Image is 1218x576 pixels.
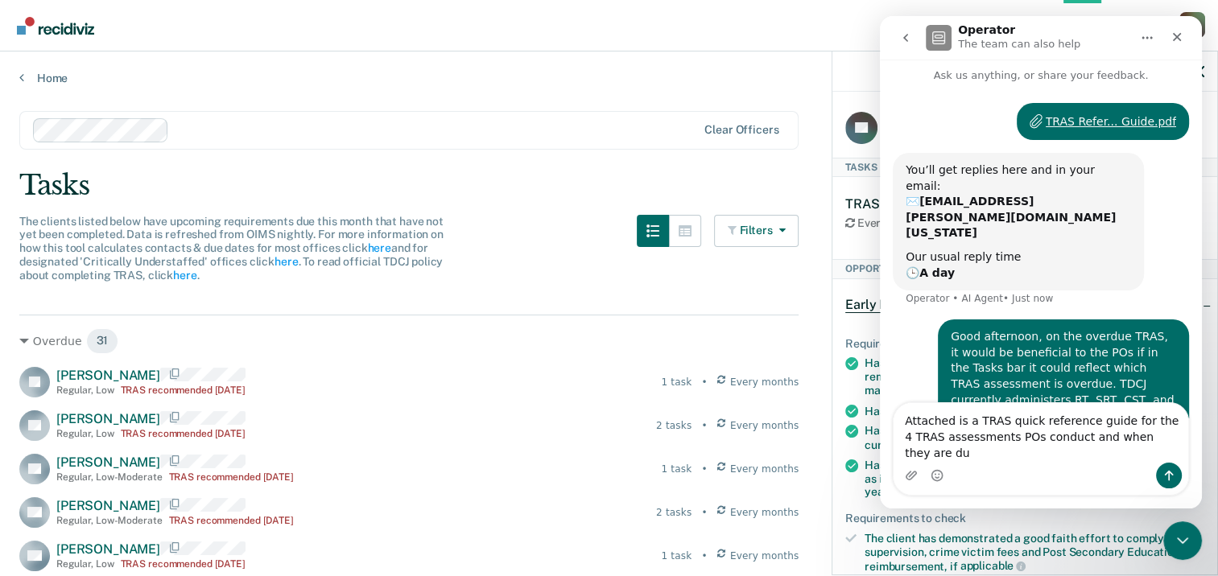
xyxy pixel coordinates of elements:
[17,17,94,35] img: Recidiviz
[704,123,778,137] div: Clear officers
[845,216,980,230] div: Every months
[701,418,707,433] div: •
[661,462,692,476] div: 1 task
[121,558,246,570] div: TRAS recommended [DATE]
[169,515,294,526] div: TRAS recommended [DATE]
[845,337,1204,351] div: Requirements validated by OIMS data
[832,259,1217,278] div: Opportunities
[730,418,799,433] span: Every months
[56,428,114,439] div: Regular , Low
[661,375,692,389] div: 1 task
[173,269,196,282] a: here
[832,158,1217,177] div: Tasks
[730,375,799,389] span: Every months
[56,498,160,513] span: [PERSON_NAME]
[865,404,1204,418] div: Has satisfactorily completed three years on Low
[730,505,799,520] span: Every months
[56,515,163,526] div: Regular , Low-Moderate
[730,462,799,476] span: Every months
[56,368,160,383] span: [PERSON_NAME]
[701,505,707,520] div: •
[701,462,707,476] div: •
[845,512,1204,525] div: Requirements to check
[845,196,980,212] div: TRAS
[714,215,799,247] button: Filters
[1163,521,1202,560] iframe: Intercom live chat
[367,241,390,254] a: here
[56,558,114,570] div: Regular , Low
[56,411,160,426] span: [PERSON_NAME]
[19,328,799,354] div: Overdue
[865,459,1204,499] div: Has not committed any violation of rules or conditions of release, as indicated on the release ce...
[1179,12,1205,38] button: Profile dropdown button
[832,279,1217,331] div: Early Release from SupervisionPending
[701,375,707,389] div: •
[56,385,114,396] div: Regular , Low
[656,505,692,520] div: 2 tasks
[19,71,1199,85] a: Home
[865,424,1204,451] div: Has had no warrant issued during the previous two years of the current parole supervision
[56,471,163,483] div: Regular , Low-Moderate
[56,541,160,557] span: [PERSON_NAME]
[730,549,799,563] span: Every months
[1179,12,1205,38] div: G M
[845,297,1029,313] span: Early Release from Supervision
[701,549,707,563] div: •
[169,471,294,483] div: TRAS recommended [DATE]
[86,328,119,354] span: 31
[56,455,160,470] span: [PERSON_NAME]
[661,549,692,563] div: 1 task
[656,418,692,433] div: 2 tasks
[865,532,1204,573] div: The client has demonstrated a good faith effort to comply with supervision, crime victim fees and...
[865,356,1204,397] div: Has been under supervision for at least one half of the time that remained on their sentence when...
[121,428,246,439] div: TRAS recommended [DATE]
[275,255,298,268] a: here
[880,16,1202,508] iframe: Intercom live chat
[19,169,1199,202] div: Tasks
[19,215,444,282] span: The clients listed below have upcoming requirements due this month that have not yet been complet...
[960,559,1026,572] span: applicable
[121,385,246,396] div: TRAS recommended [DATE]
